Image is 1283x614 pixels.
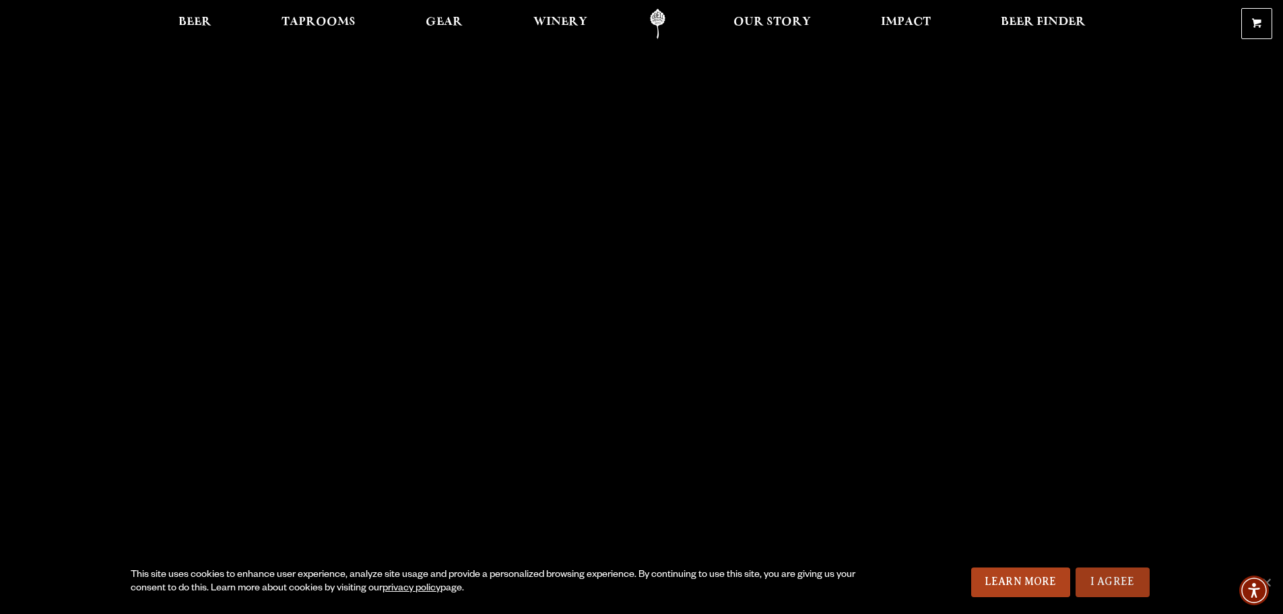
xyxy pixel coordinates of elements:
a: Odell Home [632,9,683,39]
a: Impact [872,9,940,39]
div: This site uses cookies to enhance user experience, analyze site usage and provide a personalized ... [131,569,860,596]
a: Taprooms [273,9,364,39]
a: privacy policy [383,584,440,594]
span: Beer [178,17,211,28]
span: Winery [533,17,587,28]
a: Winery [525,9,596,39]
span: Impact [881,17,931,28]
div: Accessibility Menu [1239,576,1269,605]
a: Our Story [725,9,820,39]
a: I Agree [1076,567,1150,597]
span: Taprooms [282,17,356,28]
a: Beer [170,9,220,39]
a: Beer Finder [992,9,1094,39]
span: Beer Finder [1001,17,1086,28]
a: Gear [417,9,471,39]
span: Gear [426,17,463,28]
a: Learn More [971,567,1070,597]
span: Our Story [733,17,811,28]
